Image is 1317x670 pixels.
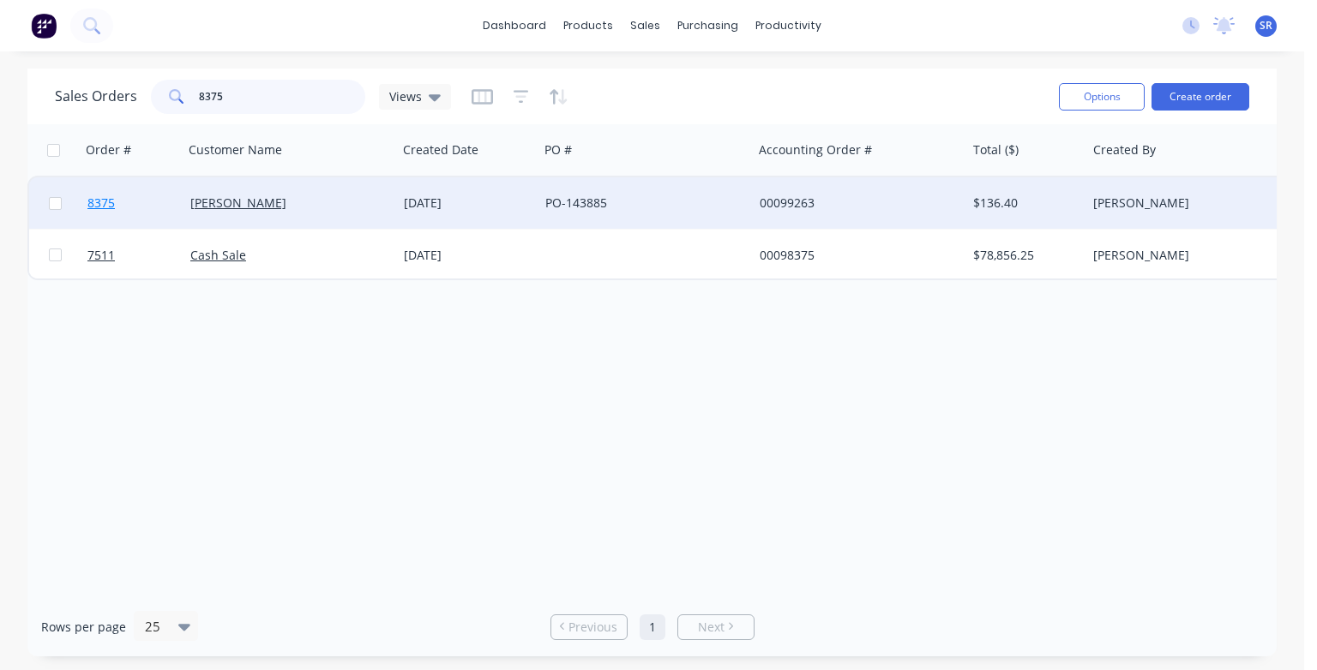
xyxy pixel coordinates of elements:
[389,87,422,105] span: Views
[698,619,725,636] span: Next
[87,230,190,281] a: 7511
[403,141,478,159] div: Created Date
[747,13,830,39] div: productivity
[189,141,282,159] div: Customer Name
[1059,83,1145,111] button: Options
[1260,18,1272,33] span: SR
[190,247,246,263] a: Cash Sale
[640,614,665,640] a: Page 1 is your current page
[555,13,622,39] div: products
[199,80,366,114] input: Search...
[41,619,126,636] span: Rows per page
[760,247,950,264] div: 00098375
[551,619,627,636] a: Previous page
[87,247,115,264] span: 7511
[973,247,1073,264] div: $78,856.25
[1093,247,1284,264] div: [PERSON_NAME]
[669,13,747,39] div: purchasing
[973,194,1073,212] div: $136.40
[474,13,555,39] a: dashboard
[87,177,190,229] a: 8375
[544,141,572,159] div: PO #
[404,194,532,212] div: [DATE]
[622,13,669,39] div: sales
[678,619,754,636] a: Next page
[1093,194,1284,212] div: [PERSON_NAME]
[190,194,286,211] a: [PERSON_NAME]
[86,141,131,159] div: Order #
[404,247,532,264] div: [DATE]
[568,619,617,636] span: Previous
[760,194,950,212] div: 00099263
[87,194,115,212] span: 8375
[759,141,872,159] div: Accounting Order #
[973,141,1019,159] div: Total ($)
[1152,83,1249,111] button: Create order
[55,88,137,105] h1: Sales Orders
[545,194,736,212] div: PO-143885
[31,13,57,39] img: Factory
[1093,141,1156,159] div: Created By
[544,614,761,640] ul: Pagination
